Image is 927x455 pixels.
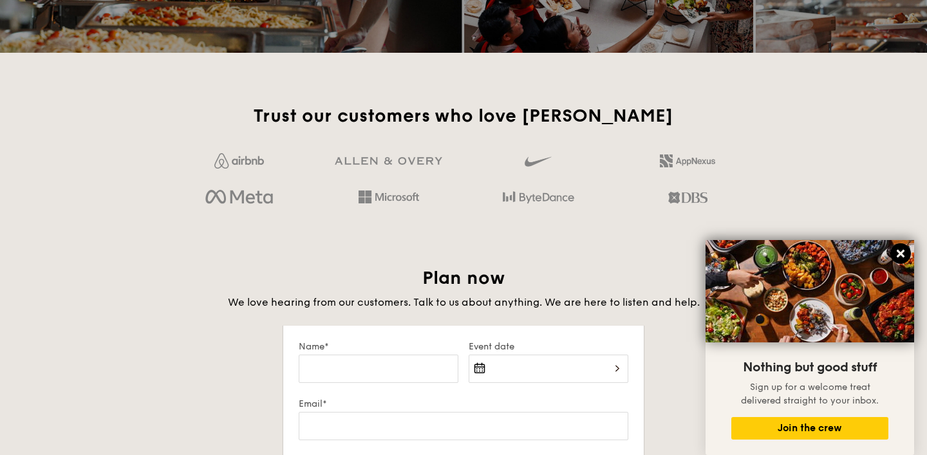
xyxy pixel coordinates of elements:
[228,296,700,308] span: We love hearing from our customers. Talk to us about anything. We are here to listen and help.
[525,151,552,172] img: gdlseuq06himwAAAABJRU5ErkJggg==
[668,187,707,209] img: dbs.a5bdd427.png
[422,267,505,289] span: Plan now
[731,417,888,440] button: Join the crew
[299,341,458,352] label: Name*
[469,341,628,352] label: Event date
[890,243,911,264] button: Close
[205,187,273,209] img: meta.d311700b.png
[706,240,914,342] img: DSC07876-Edit02-Large.jpeg
[743,360,877,375] span: Nothing but good stuff
[741,382,879,406] span: Sign up for a welcome treat delivered straight to your inbox.
[503,187,574,209] img: bytedance.dc5c0c88.png
[359,190,419,203] img: Hd4TfVa7bNwuIo1gAAAAASUVORK5CYII=
[299,398,628,409] label: Email*
[169,104,757,127] h2: Trust our customers who love [PERSON_NAME]
[214,153,264,169] img: Jf4Dw0UUCKFd4aYAAAAASUVORK5CYII=
[335,157,442,165] img: GRg3jHAAAAABJRU5ErkJggg==
[660,154,715,167] img: 2L6uqdT+6BmeAFDfWP11wfMG223fXktMZIL+i+lTG25h0NjUBKOYhdW2Kn6T+C0Q7bASH2i+1JIsIulPLIv5Ss6l0e291fRVW...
